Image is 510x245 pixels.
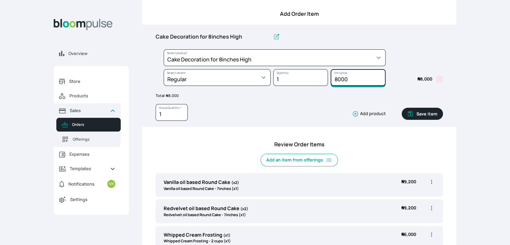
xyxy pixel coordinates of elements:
[56,118,121,132] a: Orders
[54,89,121,103] a: Products
[164,205,248,212] p: Redvelvet oil based Round Cake
[70,196,115,203] span: Settings
[401,205,404,211] span: ₦
[402,108,443,120] button: Save item
[54,19,113,30] img: Bloom Logo
[70,107,105,114] span: Sales
[68,50,123,57] span: Overview
[54,74,121,89] a: Store
[164,212,248,218] p: Redvelvet oil based Round Cake - 7inches (x1)
[54,161,121,176] a: Templates
[349,110,386,117] button: Add product
[72,122,115,128] span: Orders
[54,103,121,118] a: Sales
[54,192,121,207] a: Settings
[156,140,443,148] h4: Review Order Items
[164,238,231,244] p: Whipped Cream Frosting - 2 cups (x1)
[164,179,239,186] p: Vanilla oil based Round Cake
[142,10,456,18] h4: Add Order Item
[401,179,404,185] span: ₦
[56,132,121,147] a: Offerings
[223,233,230,238] span: (x1)
[156,30,270,44] input: Untitled group *
[240,206,248,211] span: (x2)
[54,147,121,161] a: Expenses
[166,93,179,98] span: 8,000
[417,76,420,82] span: ₦
[164,231,231,239] p: Whipped Cream Frosting
[69,93,115,99] span: Products
[401,231,416,237] span: 6,000
[261,154,338,166] button: Add an item from offerings
[401,179,416,185] span: 9,200
[156,93,443,99] p: Total:
[166,93,168,98] span: ₦
[107,180,115,188] small: 120
[164,186,239,192] p: Vanilla oil based Round Cake - 7inches (x1)
[417,76,432,82] span: 8,000
[54,176,121,192] a: Notifications120
[69,151,115,157] span: Expenses
[401,231,404,237] span: ₦
[54,46,129,61] a: Overview
[68,181,95,187] span: Notifications
[401,205,416,211] span: 9,200
[73,137,115,142] span: Offerings
[231,180,239,185] span: (x2)
[70,165,105,172] span: Templates
[69,78,115,85] span: Store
